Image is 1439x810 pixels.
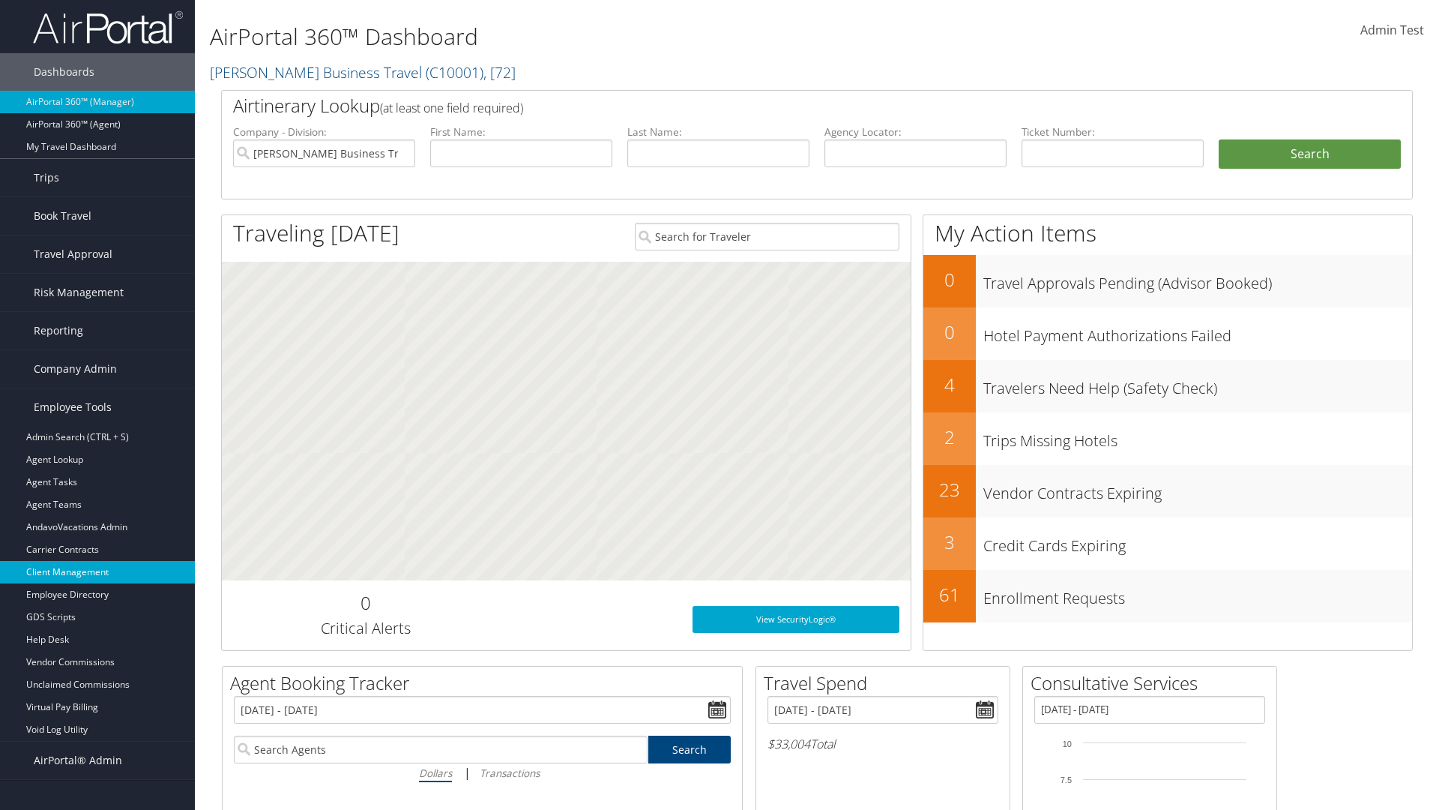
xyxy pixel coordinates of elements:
[34,388,112,426] span: Employee Tools
[34,159,59,196] span: Trips
[33,10,183,45] img: airportal-logo.png
[233,590,498,616] h2: 0
[34,742,122,779] span: AirPortal® Admin
[483,62,516,82] span: , [ 72 ]
[234,763,731,782] div: |
[234,736,648,763] input: Search Agents
[210,62,516,82] a: [PERSON_NAME] Business Travel
[983,528,1412,556] h3: Credit Cards Expiring
[635,223,899,250] input: Search for Traveler
[923,477,976,502] h2: 23
[824,124,1007,139] label: Agency Locator:
[923,267,976,292] h2: 0
[430,124,612,139] label: First Name:
[233,618,498,639] h3: Critical Alerts
[923,582,976,607] h2: 61
[693,606,899,633] a: View SecurityLogic®
[1022,124,1204,139] label: Ticket Number:
[983,370,1412,399] h3: Travelers Need Help (Safety Check)
[983,318,1412,346] h3: Hotel Payment Authorizations Failed
[480,766,540,780] i: Transactions
[233,93,1302,118] h2: Airtinerary Lookup
[983,580,1412,609] h3: Enrollment Requests
[1061,775,1072,784] tspan: 7.5
[983,475,1412,504] h3: Vendor Contracts Expiring
[34,235,112,273] span: Travel Approval
[1063,739,1072,748] tspan: 10
[764,670,1010,696] h2: Travel Spend
[34,274,124,311] span: Risk Management
[923,412,1412,465] a: 2Trips Missing Hotels
[34,350,117,388] span: Company Admin
[923,529,976,555] h2: 3
[983,423,1412,451] h3: Trips Missing Hotels
[1360,22,1424,38] span: Admin Test
[923,570,1412,622] a: 61Enrollment Requests
[923,372,976,397] h2: 4
[230,670,742,696] h2: Agent Booking Tracker
[767,736,810,752] span: $33,004
[923,465,1412,517] a: 23Vendor Contracts Expiring
[923,307,1412,360] a: 0Hotel Payment Authorizations Failed
[627,124,809,139] label: Last Name:
[419,766,452,780] i: Dollars
[923,217,1412,249] h1: My Action Items
[923,255,1412,307] a: 0Travel Approvals Pending (Advisor Booked)
[648,736,731,763] a: Search
[923,360,1412,412] a: 4Travelers Need Help (Safety Check)
[983,265,1412,294] h3: Travel Approvals Pending (Advisor Booked)
[426,62,483,82] span: ( C10001 )
[34,197,91,235] span: Book Travel
[1031,670,1276,696] h2: Consultative Services
[1219,139,1401,169] button: Search
[767,736,998,752] h6: Total
[380,100,523,116] span: (at least one field required)
[923,517,1412,570] a: 3Credit Cards Expiring
[233,124,415,139] label: Company - Division:
[923,319,976,345] h2: 0
[34,53,94,91] span: Dashboards
[1360,7,1424,54] a: Admin Test
[233,217,399,249] h1: Traveling [DATE]
[210,21,1019,52] h1: AirPortal 360™ Dashboard
[923,424,976,450] h2: 2
[34,312,83,349] span: Reporting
